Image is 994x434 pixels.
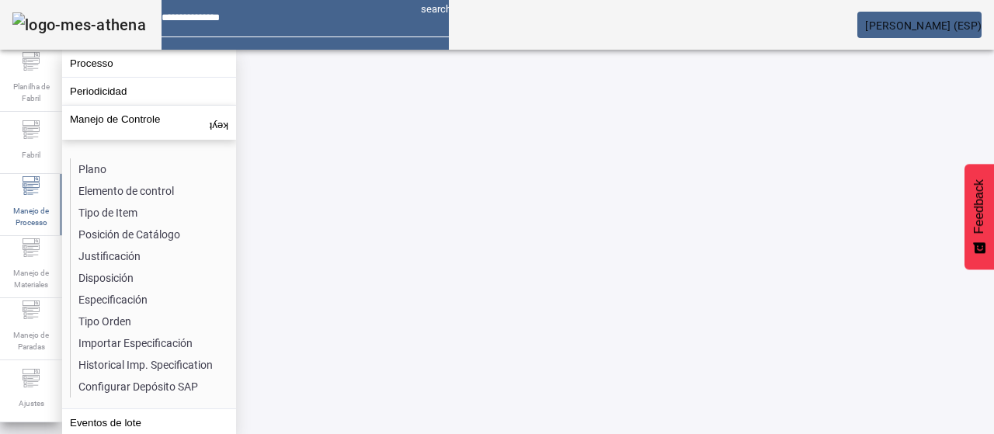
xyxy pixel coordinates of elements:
[14,393,49,414] span: Ajustes
[8,76,54,109] span: Planilha de Fabril
[71,180,235,202] li: Elemento de control
[71,202,235,224] li: Tipo de Item
[71,376,235,398] li: Configurar Depósito SAP
[71,158,235,180] li: Plano
[17,144,45,165] span: Fabril
[8,325,54,357] span: Manejo de Paradas
[865,19,982,32] span: [PERSON_NAME] (ESP)
[71,289,235,311] li: Especificación
[71,354,235,376] li: Historical Imp. Specification
[71,224,235,245] li: Posición de Catálogo
[71,245,235,267] li: Justificación
[62,106,236,140] button: Manejo de Controle
[62,78,236,105] button: Periodicidad
[8,262,54,295] span: Manejo de Materiales
[8,200,54,233] span: Manejo de Processo
[972,179,986,234] span: Feedback
[62,50,236,77] button: Processo
[71,332,235,354] li: Importar Especificación
[210,113,228,132] mat-icon: keyboard_arrow_up
[964,164,994,269] button: Feedback - Mostrar pesquisa
[71,267,235,289] li: Disposición
[71,311,235,332] li: Tipo Orden
[12,12,146,37] img: logo-mes-athena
